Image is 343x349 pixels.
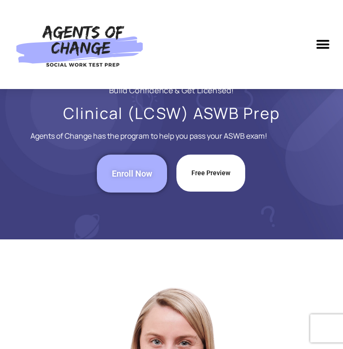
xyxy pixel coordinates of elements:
div: Menu Toggle [313,34,334,55]
a: Enroll Now [97,155,167,193]
a: Free Preview [176,155,245,192]
h1: Clinical (LCSW) ASWB Prep [23,104,320,122]
p: Agents of Change has the program to help you pass your ASWB exam! [30,132,267,141]
h2: Build Confidence & Get Licensed! [23,86,320,95]
span: Free Preview [191,170,230,177]
span: Enroll Now [112,170,152,178]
